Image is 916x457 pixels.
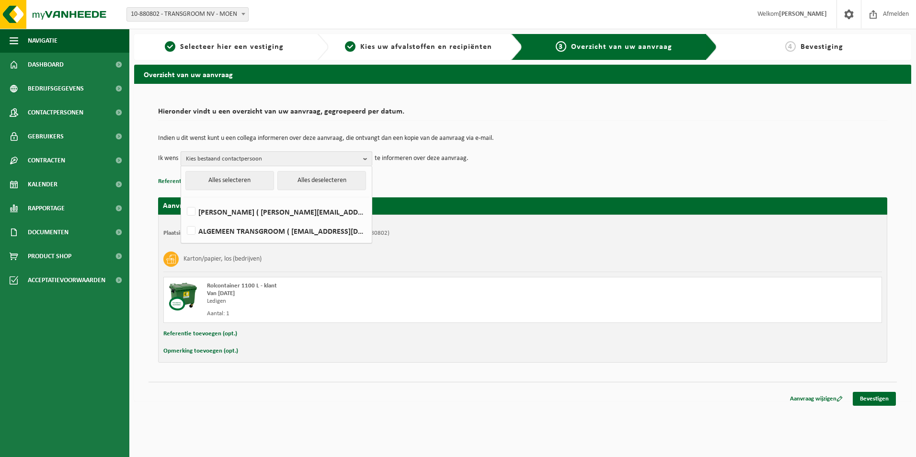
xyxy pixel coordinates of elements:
h3: Karton/papier, los (bedrijven) [183,251,262,267]
span: Acceptatievoorwaarden [28,268,105,292]
button: Referentie toevoegen (opt.) [163,328,237,340]
span: Contracten [28,149,65,172]
button: Referentie toevoegen (opt.) [158,175,232,188]
img: WB-1100-CU.png [169,282,197,311]
a: 1Selecteer hier een vestiging [139,41,309,53]
strong: Aanvraag voor [DATE] [163,202,235,210]
h2: Overzicht van uw aanvraag [134,65,911,83]
label: ALGEMEEN TRANSGROOM ( [EMAIL_ADDRESS][DOMAIN_NAME] ) [185,224,367,238]
span: Bedrijfsgegevens [28,77,84,101]
span: Kies bestaand contactpersoon [186,152,359,166]
div: Ledigen [207,297,561,305]
span: 1 [165,41,175,52]
span: Rapportage [28,196,65,220]
strong: Plaatsingsadres: [163,230,205,236]
span: Gebruikers [28,125,64,149]
span: Dashboard [28,53,64,77]
span: Kies uw afvalstoffen en recipiënten [360,43,492,51]
p: te informeren over deze aanvraag. [375,151,469,166]
span: 2 [345,41,355,52]
span: Product Shop [28,244,71,268]
span: 10-880802 - TRANSGROOM NV - MOEN [126,7,249,22]
span: 4 [785,41,796,52]
p: Indien u dit wenst kunt u een collega informeren over deze aanvraag, die ontvangt dan een kopie v... [158,135,887,142]
a: 2Kies uw afvalstoffen en recipiënten [333,41,504,53]
span: Kalender [28,172,57,196]
button: Alles selecteren [185,171,274,190]
span: Documenten [28,220,69,244]
span: Bevestiging [801,43,843,51]
h2: Hieronder vindt u een overzicht van uw aanvraag, gegroepeerd per datum. [158,108,887,121]
button: Alles deselecteren [277,171,366,190]
a: Bevestigen [853,392,896,406]
a: Aanvraag wijzigen [783,392,850,406]
strong: [PERSON_NAME] [779,11,827,18]
span: 3 [556,41,566,52]
strong: Van [DATE] [207,290,235,297]
span: Overzicht van uw aanvraag [571,43,672,51]
button: Kies bestaand contactpersoon [181,151,372,166]
label: [PERSON_NAME] ( [PERSON_NAME][EMAIL_ADDRESS][DOMAIN_NAME] ) [185,205,367,219]
span: Navigatie [28,29,57,53]
span: Selecteer hier een vestiging [180,43,284,51]
span: Contactpersonen [28,101,83,125]
button: Opmerking toevoegen (opt.) [163,345,238,357]
span: 10-880802 - TRANSGROOM NV - MOEN [127,8,248,21]
span: Rolcontainer 1100 L - klant [207,283,277,289]
div: Aantal: 1 [207,310,561,318]
p: Ik wens [158,151,178,166]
